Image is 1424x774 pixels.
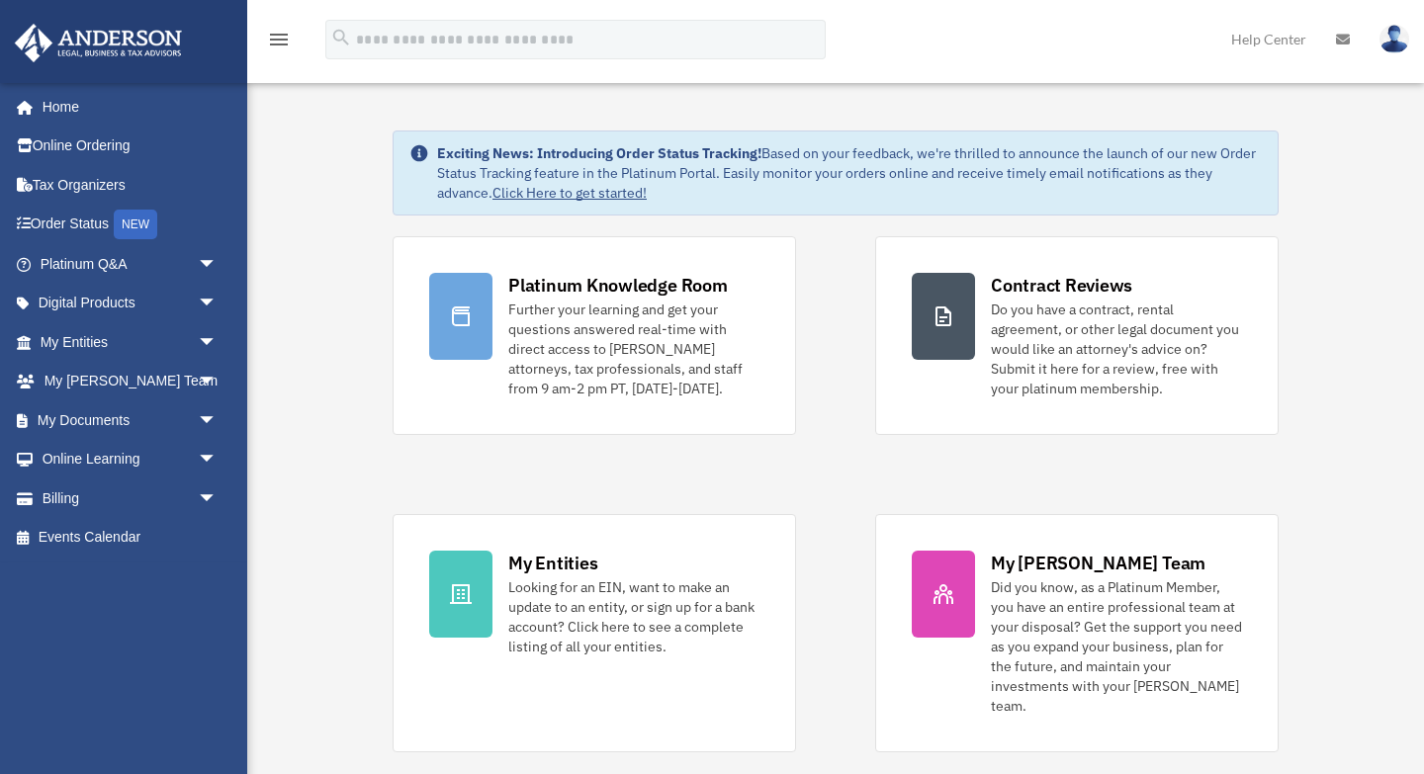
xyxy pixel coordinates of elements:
div: Platinum Knowledge Room [508,273,728,298]
a: My Documentsarrow_drop_down [14,400,247,440]
a: Online Ordering [14,127,247,166]
a: Order StatusNEW [14,205,247,245]
a: menu [267,35,291,51]
div: Did you know, as a Platinum Member, you have an entire professional team at your disposal? Get th... [991,577,1242,716]
i: menu [267,28,291,51]
img: User Pic [1379,25,1409,53]
a: Online Learningarrow_drop_down [14,440,247,479]
span: arrow_drop_down [198,440,237,480]
div: NEW [114,210,157,239]
a: Events Calendar [14,518,247,558]
a: Platinum Q&Aarrow_drop_down [14,244,247,284]
span: arrow_drop_down [198,362,237,402]
a: My Entitiesarrow_drop_down [14,322,247,362]
a: Billingarrow_drop_down [14,478,247,518]
div: Do you have a contract, rental agreement, or other legal document you would like an attorney's ad... [991,300,1242,398]
span: arrow_drop_down [198,284,237,324]
img: Anderson Advisors Platinum Portal [9,24,188,62]
span: arrow_drop_down [198,400,237,441]
div: Further your learning and get your questions answered real-time with direct access to [PERSON_NAM... [508,300,759,398]
div: Based on your feedback, we're thrilled to announce the launch of our new Order Status Tracking fe... [437,143,1262,203]
div: My [PERSON_NAME] Team [991,551,1205,575]
div: Contract Reviews [991,273,1132,298]
span: arrow_drop_down [198,322,237,363]
strong: Exciting News: Introducing Order Status Tracking! [437,144,761,162]
div: Looking for an EIN, want to make an update to an entity, or sign up for a bank account? Click her... [508,577,759,656]
a: My [PERSON_NAME] Team Did you know, as a Platinum Member, you have an entire professional team at... [875,514,1279,752]
a: Contract Reviews Do you have a contract, rental agreement, or other legal document you would like... [875,236,1279,435]
div: My Entities [508,551,597,575]
a: Tax Organizers [14,165,247,205]
a: Platinum Knowledge Room Further your learning and get your questions answered real-time with dire... [393,236,796,435]
span: arrow_drop_down [198,478,237,519]
a: My Entities Looking for an EIN, want to make an update to an entity, or sign up for a bank accoun... [393,514,796,752]
i: search [330,27,352,48]
a: My [PERSON_NAME] Teamarrow_drop_down [14,362,247,401]
span: arrow_drop_down [198,244,237,285]
a: Digital Productsarrow_drop_down [14,284,247,323]
a: Home [14,87,237,127]
a: Click Here to get started! [492,184,647,202]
